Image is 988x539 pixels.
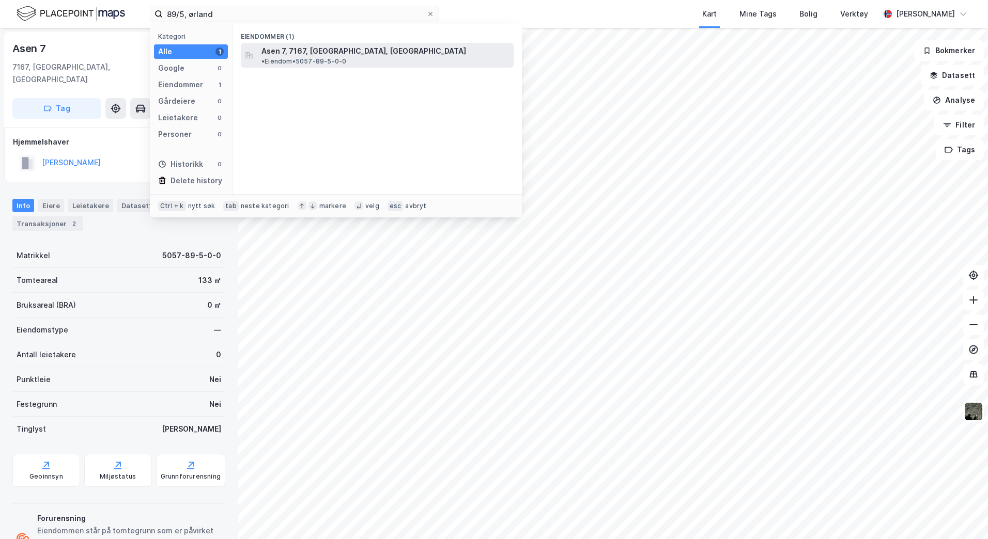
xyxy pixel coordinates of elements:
div: Leietakere [68,199,113,212]
span: Asen 7, 7167, [GEOGRAPHIC_DATA], [GEOGRAPHIC_DATA] [261,45,466,57]
div: 0 [215,114,224,122]
div: Bolig [799,8,817,20]
div: Eiendommer (1) [233,24,522,43]
div: Forurensning [37,512,221,525]
div: nytt søk [188,202,215,210]
div: Historikk [158,158,203,170]
img: logo.f888ab2527a4732fd821a326f86c7f29.svg [17,5,125,23]
div: 0 [215,97,224,105]
button: Tag [12,98,101,119]
div: Punktleie [17,373,51,386]
div: 0 [216,348,221,361]
div: Eiendommer [158,78,203,91]
div: Asen 7 [12,40,48,57]
div: tab [223,201,239,211]
div: Delete history [171,175,222,187]
iframe: Chat Widget [936,489,988,539]
div: Miljøstatus [100,472,136,481]
div: 1 [215,47,224,56]
div: Eiendomstype [17,324,68,336]
span: Eiendom • 5057-89-5-0-0 [261,57,346,66]
div: 0 [215,160,224,168]
div: 0 ㎡ [207,299,221,311]
button: Bokmerker [914,40,984,61]
button: Filter [934,115,984,135]
div: Geoinnsyn [29,472,63,481]
div: [PERSON_NAME] [162,423,221,435]
div: avbryt [405,202,426,210]
div: Google [158,62,184,74]
div: Gårdeiere [158,95,195,107]
div: Info [12,199,34,212]
div: Transaksjoner [12,216,83,231]
div: Leietakere [158,112,198,124]
div: Alle [158,45,172,58]
div: 0 [215,130,224,138]
div: Matrikkel [17,249,50,262]
div: Datasett [117,199,156,212]
div: Ctrl + k [158,201,186,211]
div: Nei [209,398,221,410]
div: Tinglyst [17,423,46,435]
div: Kontrollprogram for chat [936,489,988,539]
div: neste kategori [241,202,289,210]
div: 2 [69,218,79,229]
div: Personer [158,128,192,140]
div: 7167, [GEOGRAPHIC_DATA], [GEOGRAPHIC_DATA] [12,61,181,86]
div: Kategori [158,33,228,40]
div: Bruksareal (BRA) [17,299,76,311]
div: [PERSON_NAME] [896,8,955,20]
input: Søk på adresse, matrikkel, gårdeiere, leietakere eller personer [163,6,426,22]
button: Tags [936,139,984,160]
div: Grunnforurensning [161,472,221,481]
div: 0 [215,64,224,72]
button: Analyse [924,90,984,110]
div: 1 [215,81,224,89]
div: Mine Tags [739,8,777,20]
div: markere [319,202,346,210]
div: Nei [209,373,221,386]
div: Antall leietakere [17,348,76,361]
span: • [261,57,265,65]
button: Datasett [921,65,984,86]
div: Hjemmelshaver [13,136,225,148]
div: — [214,324,221,336]
div: 133 ㎡ [198,274,221,287]
div: velg [365,202,379,210]
div: Verktøy [840,8,868,20]
div: Eiere [38,199,64,212]
img: 9k= [964,402,983,421]
div: esc [388,201,404,211]
div: Kart [702,8,717,20]
div: Tomteareal [17,274,58,287]
div: Festegrunn [17,398,57,410]
div: 5057-89-5-0-0 [162,249,221,262]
